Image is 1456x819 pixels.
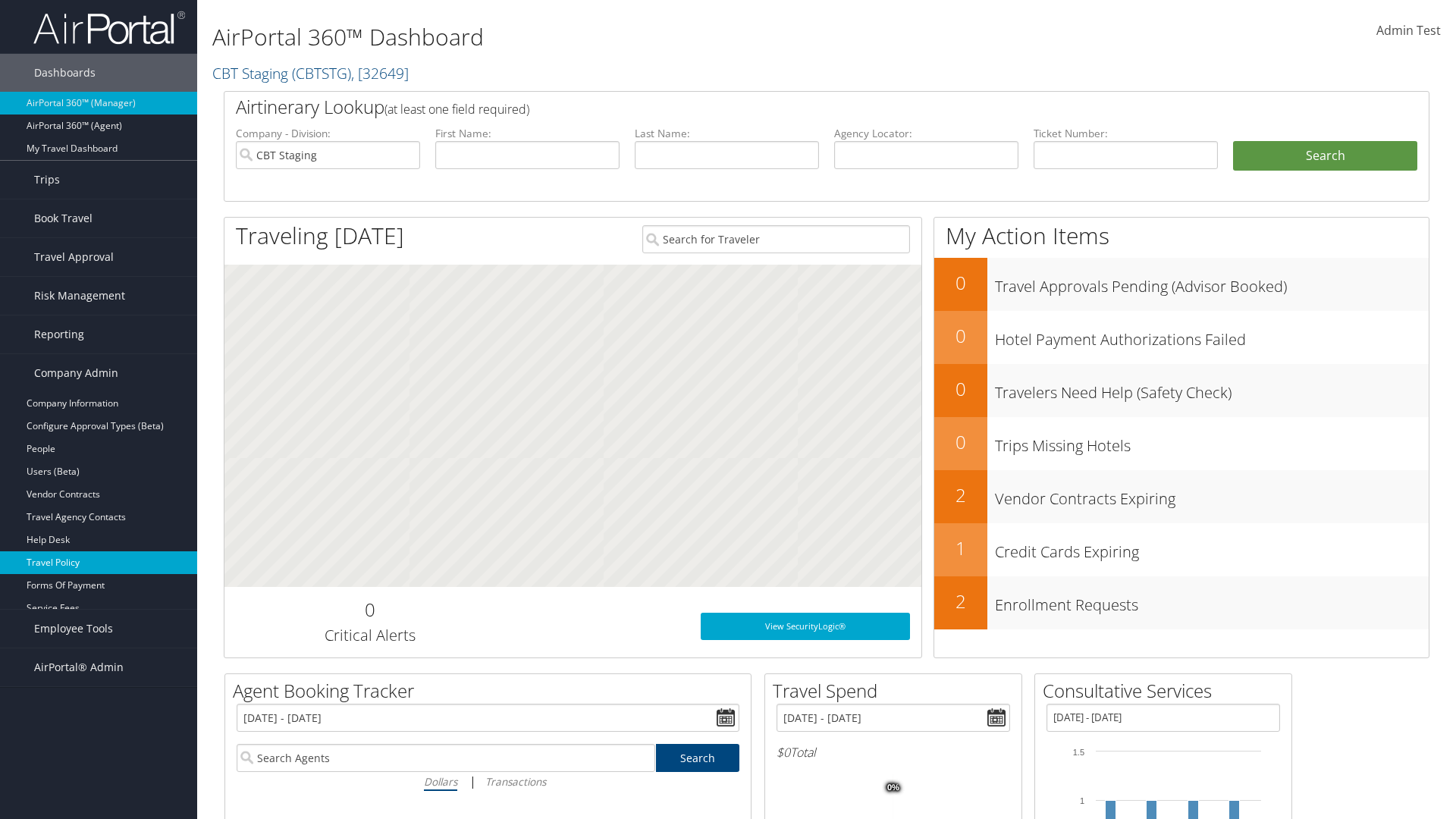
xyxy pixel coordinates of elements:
[934,376,987,402] h2: 0
[212,63,409,83] a: CBT Staging
[934,311,1429,364] a: 0Hotel Payment Authorizations Failed
[1073,748,1084,757] tspan: 1.5
[934,576,1429,629] a: 2Enrollment Requests
[34,315,84,353] span: Reporting
[34,199,93,237] span: Book Travel
[834,126,1018,141] label: Agency Locator:
[934,588,987,614] h2: 2
[236,625,504,646] h3: Critical Alerts
[292,63,351,83] span: ( CBTSTG )
[995,428,1429,457] h3: Trips Missing Hotels
[1080,796,1084,805] tspan: 1
[236,597,504,623] h2: 0
[1233,141,1417,171] button: Search
[237,772,739,791] div: |
[34,610,113,648] span: Employee Tools
[34,161,60,199] span: Trips
[435,126,620,141] label: First Name:
[934,323,987,349] h2: 0
[934,523,1429,576] a: 1Credit Cards Expiring
[887,783,899,792] tspan: 0%
[934,417,1429,470] a: 0Trips Missing Hotels
[777,744,790,761] span: $0
[485,774,546,789] i: Transactions
[701,613,910,640] a: View SecurityLogic®
[995,268,1429,297] h3: Travel Approvals Pending (Advisor Booked)
[995,534,1429,563] h3: Credit Cards Expiring
[34,648,124,686] span: AirPortal® Admin
[34,354,118,392] span: Company Admin
[236,220,404,252] h1: Traveling [DATE]
[934,270,987,296] h2: 0
[351,63,409,83] span: , [ 32649 ]
[236,126,420,141] label: Company - Division:
[384,101,529,118] span: (at least one field required)
[33,10,185,45] img: airportal-logo.png
[1376,8,1441,55] a: Admin Test
[1043,678,1291,704] h2: Consultative Services
[995,481,1429,510] h3: Vendor Contracts Expiring
[236,94,1317,120] h2: Airtinerary Lookup
[934,364,1429,417] a: 0Travelers Need Help (Safety Check)
[934,470,1429,523] a: 2Vendor Contracts Expiring
[995,322,1429,350] h3: Hotel Payment Authorizations Failed
[1376,22,1441,39] span: Admin Test
[995,375,1429,403] h3: Travelers Need Help (Safety Check)
[773,678,1021,704] h2: Travel Spend
[1034,126,1218,141] label: Ticket Number:
[212,21,1031,53] h1: AirPortal 360™ Dashboard
[934,258,1429,311] a: 0Travel Approvals Pending (Advisor Booked)
[777,744,1010,761] h6: Total
[233,678,751,704] h2: Agent Booking Tracker
[635,126,819,141] label: Last Name:
[642,225,910,253] input: Search for Traveler
[34,277,125,315] span: Risk Management
[656,744,740,772] a: Search
[237,744,655,772] input: Search Agents
[995,587,1429,616] h3: Enrollment Requests
[934,429,987,455] h2: 0
[424,774,457,789] i: Dollars
[34,238,114,276] span: Travel Approval
[934,535,987,561] h2: 1
[934,220,1429,252] h1: My Action Items
[34,54,96,92] span: Dashboards
[934,482,987,508] h2: 2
